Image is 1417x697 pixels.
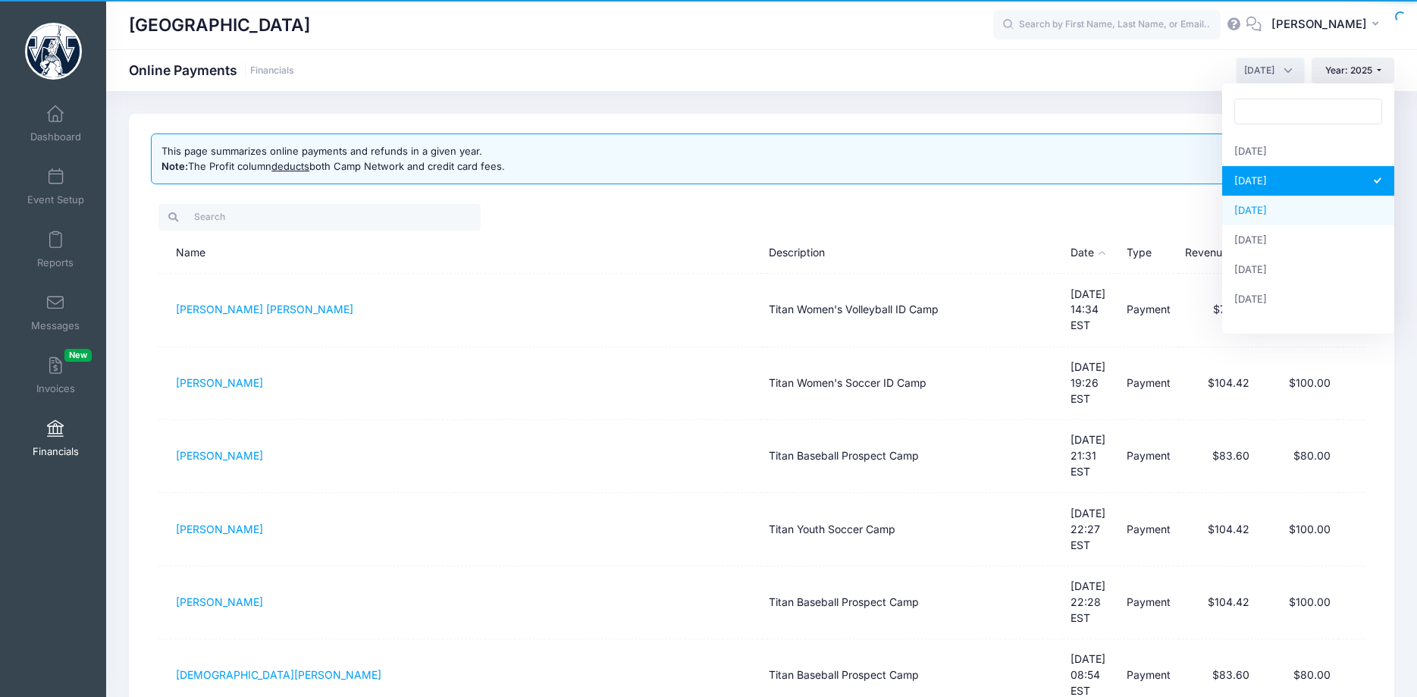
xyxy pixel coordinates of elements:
[762,493,1064,566] td: Titan Youth Soccer Camp
[161,144,505,174] div: This page summarizes online payments and refunds in a given year. The Profit column both Camp Net...
[1257,493,1338,566] td: $100.00
[33,445,79,458] span: Financials
[30,130,81,143] span: Dashboard
[1178,420,1257,493] td: $83.60
[1257,347,1338,420] td: $100.00
[1063,347,1119,420] td: [DATE] 19:26 EST
[176,376,263,389] a: [PERSON_NAME]
[20,286,92,339] a: Messages
[158,204,481,230] input: Search
[176,449,263,462] a: [PERSON_NAME]
[1119,420,1178,493] td: Payment
[1063,420,1119,493] td: [DATE] 21:31 EST
[1312,58,1394,83] button: Year: 2025
[1262,8,1394,42] button: [PERSON_NAME]
[1222,314,1394,344] li: [DATE]
[1236,58,1305,83] span: July 2025
[1178,493,1257,566] td: $104.42
[1178,347,1257,420] td: $104.42
[20,412,92,465] a: Financials
[1063,233,1119,274] th: Date: activate to sort column descending
[762,274,1064,347] td: Titan Women's Volleyball ID Camp
[1325,64,1372,76] span: Year: 2025
[1178,567,1257,639] td: $104.42
[129,8,310,42] h1: [GEOGRAPHIC_DATA]
[1119,493,1178,566] td: Payment
[762,233,1064,274] th: Description: activate to sort column ascending
[1257,567,1338,639] td: $100.00
[1119,347,1178,420] td: Payment
[176,303,353,316] a: [PERSON_NAME] [PERSON_NAME]
[993,10,1221,40] input: Search by First Name, Last Name, or Email...
[158,233,761,274] th: Name: activate to sort column ascending
[1119,274,1178,347] td: Payment
[1244,64,1274,77] span: July 2025
[1222,196,1394,225] li: [DATE]
[1119,567,1178,639] td: Payment
[1222,284,1394,314] li: [DATE]
[1222,255,1394,284] li: [DATE]
[36,382,75,395] span: Invoices
[762,420,1064,493] td: Titan Baseball Prospect Camp
[762,567,1064,639] td: Titan Baseball Prospect Camp
[1222,166,1394,196] li: [DATE]
[176,595,263,608] a: [PERSON_NAME]
[20,223,92,276] a: Reports
[1178,233,1257,274] th: Revenue: activate to sort column ascending
[20,160,92,213] a: Event Setup
[37,256,74,269] span: Reports
[176,668,381,681] a: [DEMOGRAPHIC_DATA][PERSON_NAME]
[27,193,84,206] span: Event Setup
[1222,225,1394,255] li: [DATE]
[1271,16,1367,33] span: [PERSON_NAME]
[176,523,263,535] a: [PERSON_NAME]
[1234,99,1382,124] input: Search
[31,319,80,332] span: Messages
[1063,493,1119,566] td: [DATE] 22:27 EST
[250,65,294,77] a: Financials
[762,347,1064,420] td: Titan Women's Soccer ID Camp
[1257,420,1338,493] td: $80.00
[129,62,294,78] h1: Online Payments
[64,349,92,362] span: New
[20,349,92,402] a: InvoicesNew
[25,23,82,80] img: Westminster College
[1063,274,1119,347] td: [DATE] 14:34 EST
[1063,567,1119,639] td: [DATE] 22:28 EST
[1119,233,1178,274] th: Type: activate to sort column ascending
[1178,274,1257,347] td: $78.40
[161,160,188,172] b: Note:
[1222,137,1394,166] li: [DATE]
[20,97,92,150] a: Dashboard
[271,160,309,172] u: deducts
